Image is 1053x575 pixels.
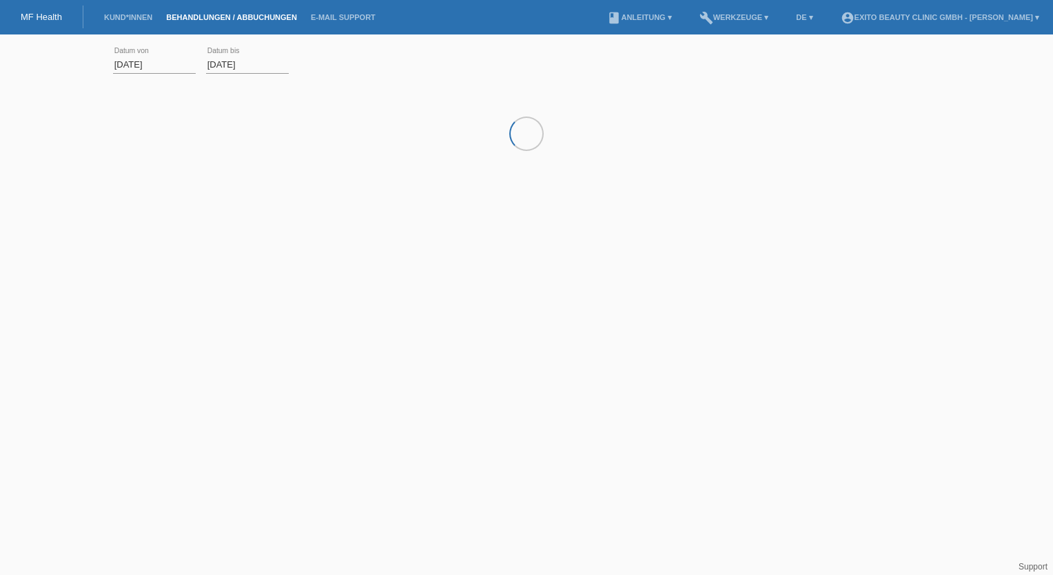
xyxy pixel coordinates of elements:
[159,13,304,21] a: Behandlungen / Abbuchungen
[600,13,678,21] a: bookAnleitung ▾
[699,11,713,25] i: build
[1019,562,1047,572] a: Support
[304,13,382,21] a: E-Mail Support
[789,13,819,21] a: DE ▾
[21,12,62,22] a: MF Health
[693,13,776,21] a: buildWerkzeuge ▾
[97,13,159,21] a: Kund*innen
[607,11,621,25] i: book
[834,13,1046,21] a: account_circleExito Beauty Clinic GmbH - [PERSON_NAME] ▾
[841,11,855,25] i: account_circle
